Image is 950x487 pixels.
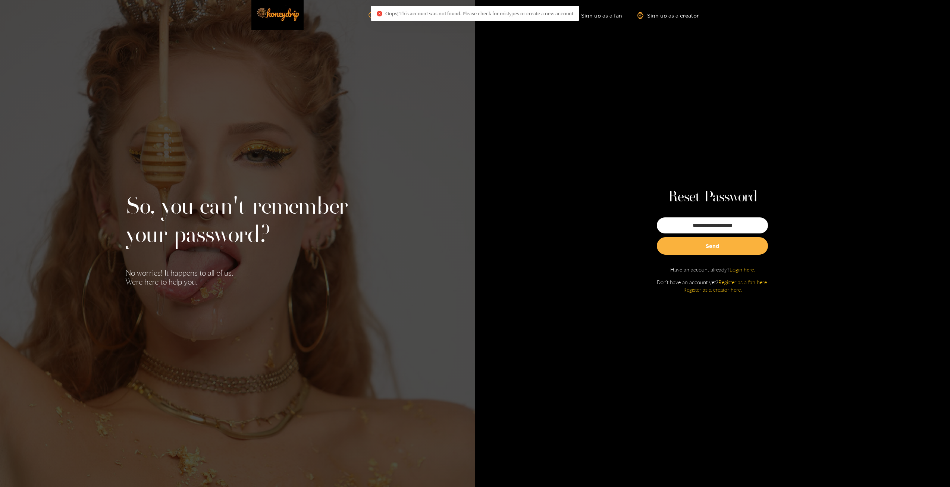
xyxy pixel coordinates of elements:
span: close-circle [377,11,382,16]
p: No worries! It happens to all of us. We're here to help you. [126,268,349,286]
a: Explore models [369,12,418,19]
span: Oops! This account was not found. Please check for mistypes or create a new account [385,10,573,16]
a: Sign up as a fan [571,12,622,19]
h1: Reset Password [668,188,757,206]
p: Don't have an account yet? [657,279,768,293]
a: Login here. [730,266,755,273]
a: Register as a fan here. [718,279,768,285]
p: Have an account already? [670,266,755,273]
button: Send [657,237,768,255]
a: Register as a creator here. [683,286,742,293]
h2: So, you can't remember your password? [126,193,349,250]
a: Sign up as a creator [637,12,699,19]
